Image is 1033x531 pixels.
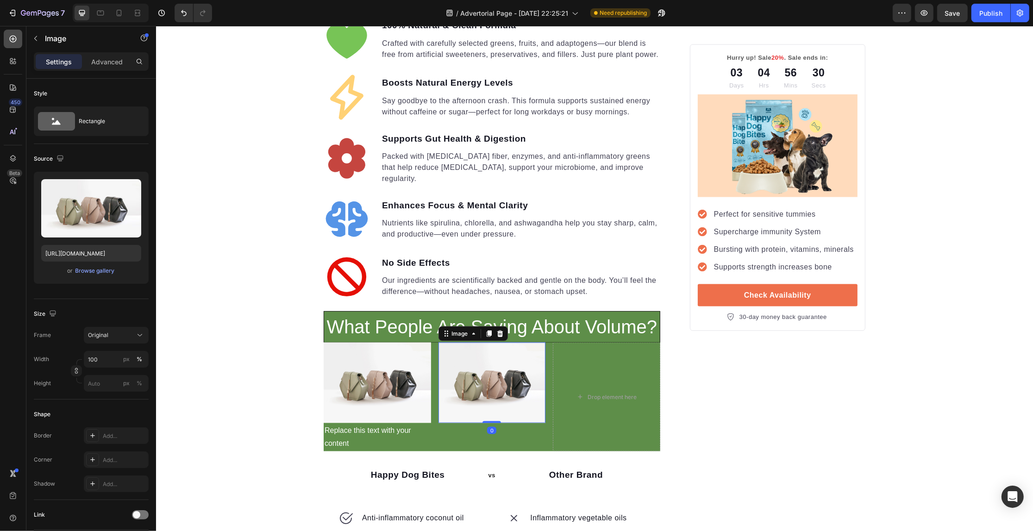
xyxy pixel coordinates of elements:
div: Drop element here [432,368,481,375]
p: Say goodbye to the afternoon crash. This formula supports sustained energy without caffeine or su... [226,69,503,92]
span: 20% [615,28,628,35]
div: 04 [602,39,614,56]
img: preview-image [41,179,141,237]
p: Anti-inflammatory coconut oil [206,487,308,498]
div: Open Intercom Messenger [1002,486,1024,508]
div: Add... [103,480,146,488]
p: 30-day money back guarantee [583,287,671,296]
div: Check Availability [588,264,655,275]
p: Image [45,33,124,44]
input: px% [84,375,149,392]
div: Rectangle [79,111,135,132]
img: image_demo.jpg [282,317,390,397]
div: Add... [103,456,146,464]
button: Original [84,327,149,344]
div: 450 [9,99,22,106]
div: Corner [34,456,52,464]
p: Days [573,55,588,64]
div: Browse gallery [75,267,115,275]
p: Nutrients like spirulina, chlorella, and ashwagandha help you stay sharp, calm, and productive—ev... [226,192,503,214]
div: Replace this text with your content [168,397,275,426]
strong: No Side Effects [226,232,294,242]
input: px% [84,351,149,368]
div: Link [34,511,45,519]
div: 03 [573,39,588,56]
div: px [123,355,130,363]
div: Shadow [34,480,55,488]
label: Width [34,355,49,363]
div: Source [34,153,66,165]
button: Browse gallery [75,266,115,275]
button: % [121,378,132,389]
button: % [121,354,132,365]
p: Inflammatory vegetable oils [374,487,470,498]
p: Bursting with protein, vitamins, minerals [558,218,698,229]
div: 30 [656,39,670,56]
p: Other Brand [337,443,503,456]
p: Our ingredients are scientifically backed and gentle on the body. You’ll feel the difference—with... [226,249,503,271]
div: % [137,379,142,387]
div: Size [34,308,58,320]
span: Need republishing [600,9,647,17]
p: Settings [46,57,72,67]
span: Original [88,331,108,339]
p: Packed with [MEDICAL_DATA] fiber, enzymes, and anti-inflammatory greens that help reduce [MEDICAL... [226,125,503,158]
span: vs [332,446,339,453]
button: Save [937,4,968,22]
span: Advertorial Page - [DATE] 22:25:21 [460,8,568,18]
div: Undo/Redo [175,4,212,22]
p: Hurry up! Sale . Sale ends in: [543,27,701,37]
div: Beta [7,169,22,177]
span: or [68,265,73,276]
p: Perfect for sensitive tummies [558,183,698,194]
p: Supports strength increases bone [558,236,698,247]
span: What People Are Saying About Volume? [170,291,501,311]
p: Supports Gut Health & Digestion [226,106,503,120]
p: 7 [61,7,65,19]
button: px [134,354,145,365]
p: Hrs [602,55,614,64]
span: Save [945,9,960,17]
button: Publish [971,4,1010,22]
p: Happy Dog Bites [169,443,335,456]
input: https://example.com/image.jpg [41,245,141,262]
div: Image [294,304,314,312]
iframe: Design area [156,26,1033,531]
p: Enhances Focus & Mental Clarity [226,173,503,187]
strong: Boosts Natural Energy Levels [226,52,357,62]
div: 0 [331,401,340,408]
div: Border [34,431,52,440]
button: px [134,378,145,389]
label: Frame [34,331,51,339]
button: 7 [4,4,69,22]
a: Check Availability [542,258,701,281]
span: / [456,8,458,18]
p: Mins [628,55,641,64]
div: 56 [628,39,641,56]
div: Add... [103,432,146,440]
p: Advanced [91,57,123,67]
div: Publish [979,8,1002,18]
p: Supercharge immunity System [558,200,698,212]
div: Shape [34,410,50,419]
label: Height [34,379,51,387]
img: 495611768014373769-98a09d72-cc04-4af0-a217-db045d9ab775.png [542,69,701,172]
div: px [123,379,130,387]
p: Secs [656,55,670,64]
img: image_demo.jpg [168,317,275,397]
div: Style [34,89,47,98]
div: % [137,355,142,363]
